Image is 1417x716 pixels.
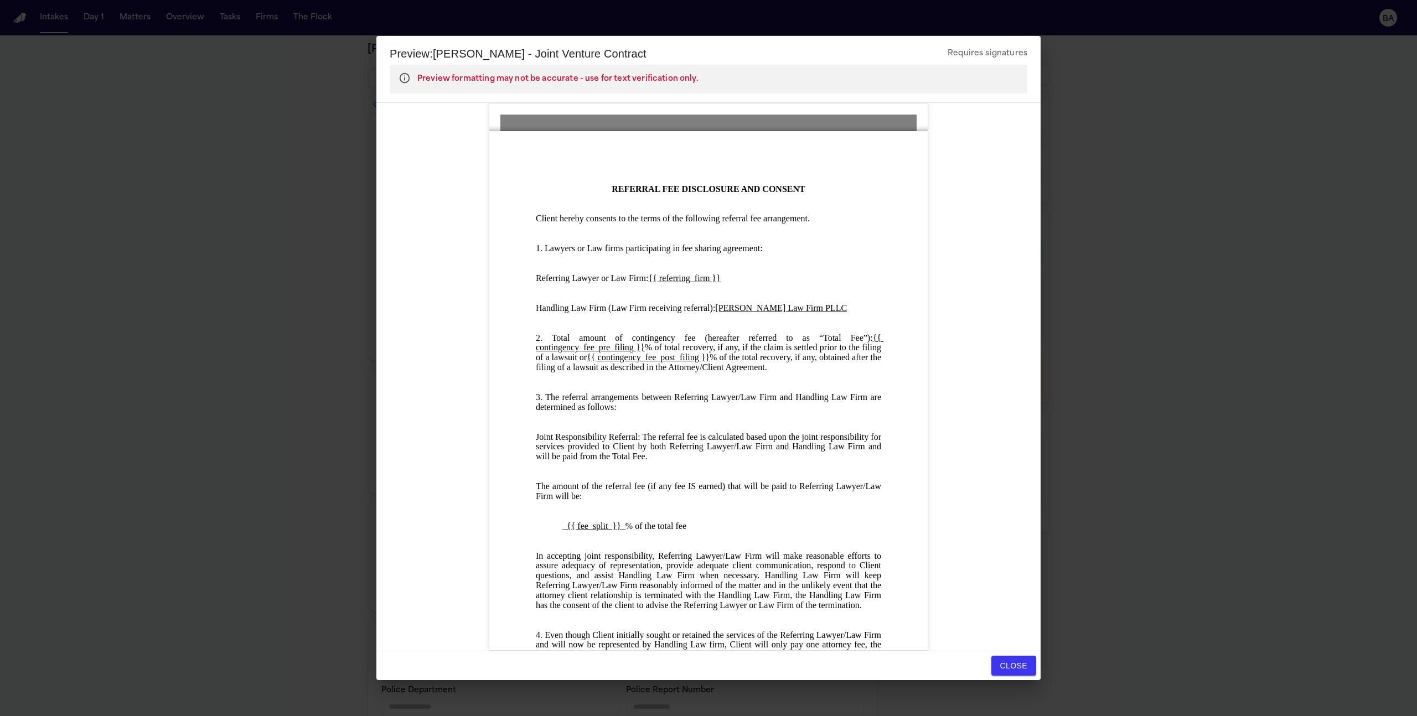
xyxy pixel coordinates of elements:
[390,45,647,63] h6: Preview: [PERSON_NAME] - Joint Venture Contract
[562,521,567,531] span: _
[536,273,648,283] span: Referring Lawyer or Law Firm:
[536,214,810,223] span: Client hereby consents to the terms of the following referral fee arrangement.
[536,630,883,660] span: 4. Even though Client initially sought or retained the services of the Referring Lawyer/Law Firm ...
[536,333,873,343] span: 2. Total amount of contingency fee (hereafter referred to as “Total Fee”):
[587,352,710,362] span: {{ contingency_fee_post_filing }}
[536,432,883,461] span: Joint Responsibility Referral: The referral fee is calculated based upon the joint responsibility...
[648,273,720,283] span: {{ referring_firm }}
[536,392,883,412] span: 3. The referral arrangements between Referring Lawyer/Law Firm and Handling Law Firm are determin...
[536,343,883,362] span: % of total recovery, if any, if the claim is settled prior to the filing of a lawsuit or
[567,521,621,531] span: {{ fee_split }}
[621,521,686,531] span: _% of the total fee
[536,243,763,253] span: 1. Lawyers or Law firms participating in fee sharing agreement:
[536,303,715,313] span: Handling Law Firm (Law Firm receiving referral):
[536,333,883,352] span: {{ contingency_fee_pre_filing }}
[536,352,883,372] span: % of the total recovery, if any, obtained after the filing of a lawsuit as described in the Attor...
[417,72,699,86] p: Preview formatting may not be accurate - use for text verification only.
[536,551,883,610] span: In accepting joint responsibility, Referring Lawyer/Law Firm will make reasonable efforts to assu...
[612,184,805,194] span: REFERRAL FEE DISCLOSURE AND CONSENT
[536,481,883,501] span: The amount of the referral fee (if any fee IS earned) that will be paid to Referring Lawyer/Law F...
[948,47,1027,60] p: Requires signatures
[991,656,1036,676] button: Close
[715,303,847,313] span: [PERSON_NAME] Law Firm PLLC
